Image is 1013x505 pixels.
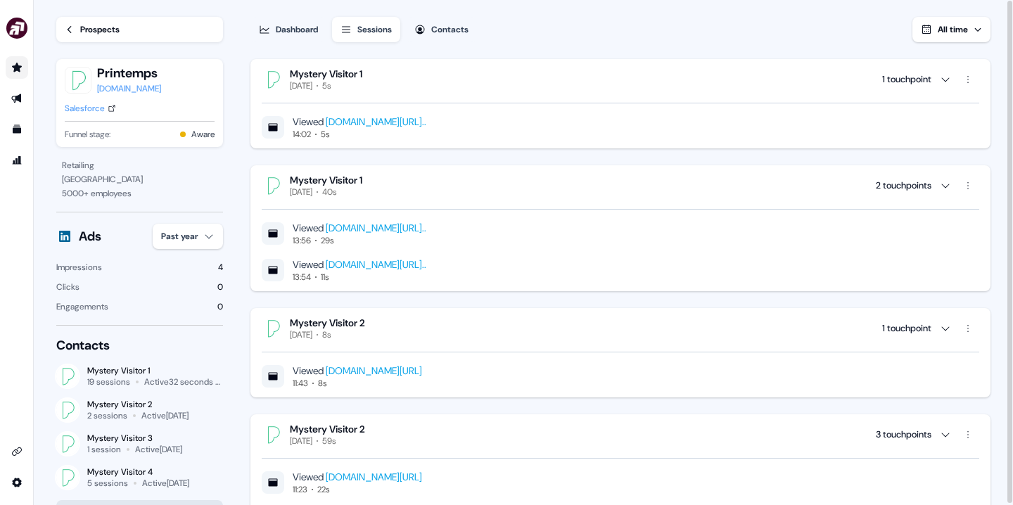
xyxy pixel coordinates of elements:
[317,484,329,495] div: 22s
[293,257,426,271] div: Viewed
[290,435,312,447] div: [DATE]
[290,329,312,340] div: [DATE]
[882,321,931,335] div: 1 touchpoint
[6,440,28,463] a: Go to integrations
[321,129,329,140] div: 5s
[87,433,182,444] div: Mystery Visitor 3
[276,23,318,37] div: Dashboard
[6,149,28,172] a: Go to attribution
[87,444,121,455] div: 1 session
[262,91,979,140] div: Mystery Visitor 1[DATE]5s 1 touchpoint
[876,179,931,193] div: 2 touchpoints
[79,228,101,245] div: Ads
[6,118,28,141] a: Go to templates
[326,364,422,377] a: [DOMAIN_NAME][URL]
[262,174,979,198] button: Mystery Visitor 1[DATE]40s 2 touchpoints
[87,478,128,489] div: 5 sessions
[56,337,223,354] div: Contacts
[262,68,979,91] button: Mystery Visitor 1[DATE]5s 1 touchpoint
[293,221,426,235] div: Viewed
[882,72,931,87] div: 1 touchpoint
[293,271,311,283] div: 13:54
[62,158,217,172] div: Retailing
[97,82,161,96] a: [DOMAIN_NAME]
[6,471,28,494] a: Go to integrations
[322,186,336,198] div: 40s
[80,23,120,37] div: Prospects
[321,271,329,283] div: 11s
[65,101,116,115] a: Salesforce
[293,378,308,389] div: 11:43
[262,198,979,283] div: Mystery Visitor 1[DATE]40s 2 touchpoints
[262,317,979,340] button: Mystery Visitor 2[DATE]8s 1 touchpoint
[322,435,336,447] div: 59s
[431,23,469,37] div: Contacts
[326,115,426,128] a: [DOMAIN_NAME][URL]..
[144,376,224,388] div: Active 32 seconds ago
[56,280,79,294] div: Clicks
[290,80,312,91] div: [DATE]
[62,186,217,200] div: 5000 + employees
[318,378,326,389] div: 8s
[97,65,161,82] button: Printemps
[290,68,362,80] div: Mystery Visitor 1
[250,17,326,42] button: Dashboard
[290,186,312,198] div: [DATE]
[912,17,990,42] button: All time
[62,172,217,186] div: [GEOGRAPHIC_DATA]
[191,127,215,141] button: Aware
[326,222,426,234] a: [DOMAIN_NAME][URL]..
[262,423,979,447] button: Mystery Visitor 2[DATE]59s 3 touchpoints
[406,17,477,42] button: Contacts
[218,260,223,274] div: 4
[56,17,223,42] a: Prospects
[938,24,968,35] span: All time
[56,260,102,274] div: Impressions
[87,410,127,421] div: 2 sessions
[65,101,105,115] div: Salesforce
[293,364,422,378] div: Viewed
[876,428,931,442] div: 3 touchpoints
[293,115,426,129] div: Viewed
[87,376,130,388] div: 19 sessions
[322,329,331,340] div: 8s
[153,224,223,249] button: Past year
[135,444,182,455] div: Active [DATE]
[293,235,311,246] div: 13:56
[217,280,223,294] div: 0
[293,484,307,495] div: 11:23
[290,423,365,435] div: Mystery Visitor 2
[6,56,28,79] a: Go to prospects
[87,466,189,478] div: Mystery Visitor 4
[141,410,189,421] div: Active [DATE]
[290,174,362,186] div: Mystery Visitor 1
[6,87,28,110] a: Go to outbound experience
[290,317,365,329] div: Mystery Visitor 2
[293,470,422,484] div: Viewed
[322,80,331,91] div: 5s
[326,471,422,483] a: [DOMAIN_NAME][URL]
[142,478,189,489] div: Active [DATE]
[87,365,223,376] div: Mystery Visitor 1
[262,340,979,389] div: Mystery Visitor 2[DATE]8s 1 touchpoint
[217,300,223,314] div: 0
[87,399,189,410] div: Mystery Visitor 2
[357,23,392,37] div: Sessions
[293,129,311,140] div: 14:02
[326,258,426,271] a: [DOMAIN_NAME][URL]..
[56,300,108,314] div: Engagements
[65,127,110,141] span: Funnel stage:
[321,235,333,246] div: 29s
[332,17,400,42] button: Sessions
